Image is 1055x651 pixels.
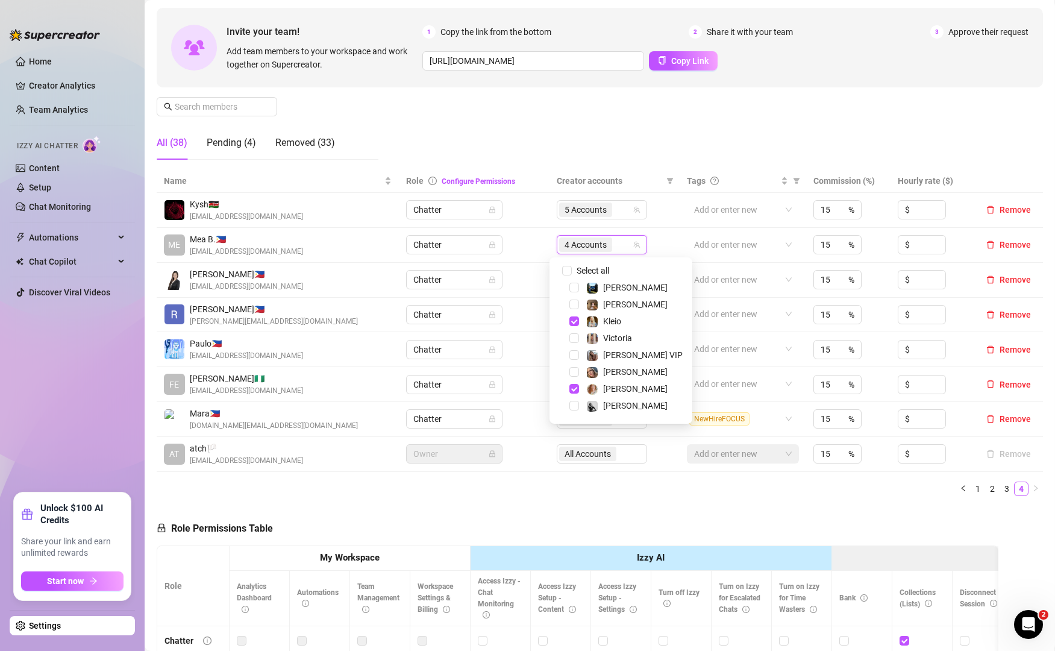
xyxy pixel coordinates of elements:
[925,600,932,607] span: info-circle
[810,606,817,613] span: info-circle
[16,257,23,266] img: Chat Copilot
[565,238,607,251] span: 4 Accounts
[1014,482,1028,496] li: 4
[839,594,868,602] span: Bank
[29,105,88,115] a: Team Analytics
[719,582,760,614] span: Turn on Izzy for Escalated Chats
[603,316,621,326] span: Kleio
[190,385,303,397] span: [EMAIL_ADDRESS][DOMAIN_NAME]
[190,303,358,316] span: [PERSON_NAME] 🇵🇭
[413,236,495,254] span: Chatter
[169,238,181,251] span: ME
[157,523,166,533] span: lock
[489,311,496,318] span: lock
[320,552,380,563] strong: My Workspace
[83,136,101,153] img: AI Chatter
[559,203,612,217] span: 5 Accounts
[413,201,495,219] span: Chatter
[190,372,303,385] span: [PERSON_NAME] 🇳🇬
[1000,414,1031,424] span: Remove
[164,409,184,429] img: Mara
[29,202,91,212] a: Chat Monitoring
[483,611,490,618] span: info-circle
[164,200,184,220] img: Kysh
[170,378,180,391] span: FE
[986,206,995,214] span: delete
[190,420,358,432] span: [DOMAIN_NAME][EMAIL_ADDRESS][DOMAIN_NAME]
[413,376,495,394] span: Chatter
[986,310,995,319] span: delete
[956,482,971,496] li: Previous Page
[1000,310,1031,319] span: Remove
[779,582,819,614] span: Turn on Izzy for Time Wasters
[587,333,598,344] img: Victoria
[565,203,607,216] span: 5 Accounts
[663,600,671,607] span: info-circle
[170,447,180,461] span: AT
[664,172,676,190] span: filter
[157,546,230,626] th: Role
[986,345,995,354] span: delete
[930,25,944,39] span: 3
[275,136,335,150] div: Removed (33)
[569,606,576,613] span: info-circle
[707,25,793,39] span: Share it with your team
[10,29,100,41] img: logo-BBDzfeDw.svg
[227,24,422,39] span: Invite your team!
[603,350,683,360] span: [PERSON_NAME] VIP
[598,582,637,614] span: Access Izzy Setup - Settings
[671,56,709,66] span: Copy Link
[557,174,662,187] span: Creator accounts
[981,447,1036,461] button: Remove
[900,588,936,608] span: Collections (Lists)
[569,401,579,410] span: Select tree node
[572,264,614,277] span: Select all
[603,384,668,394] span: [PERSON_NAME]
[971,482,985,496] li: 1
[440,25,551,39] span: Copy the link from the bottom
[569,283,579,292] span: Select tree node
[603,401,668,410] span: [PERSON_NAME]
[489,276,496,283] span: lock
[986,482,999,495] a: 2
[428,177,437,185] span: info-circle
[190,211,303,222] span: [EMAIL_ADDRESS][DOMAIN_NAME]
[891,169,974,193] th: Hourly rate ($)
[190,407,358,420] span: Mara 🇵🇭
[1000,275,1031,285] span: Remove
[29,288,110,297] a: Discover Viral Videos
[569,350,579,360] span: Select tree node
[489,450,496,458] span: lock
[956,482,971,496] button: left
[21,536,124,559] span: Share your link and earn unlimited rewards
[1000,345,1031,354] span: Remove
[587,300,598,310] img: Brooke
[603,367,668,377] span: [PERSON_NAME]
[413,306,495,324] span: Chatter
[981,272,1036,287] button: Remove
[190,268,303,281] span: [PERSON_NAME] 🇵🇭
[689,412,750,426] span: NewHireFOCUS
[413,271,495,289] span: Chatter
[569,333,579,343] span: Select tree node
[960,485,967,492] span: left
[190,246,303,257] span: [EMAIL_ADDRESS][DOMAIN_NAME]
[242,606,249,613] span: info-circle
[689,25,702,39] span: 2
[164,339,184,359] img: Paulo
[985,482,1000,496] li: 2
[164,304,184,324] img: Brian Cruzgarcia
[790,172,803,190] span: filter
[587,316,598,327] img: Kleio
[48,576,84,586] span: Start now
[569,316,579,326] span: Select tree node
[687,174,706,187] span: Tags
[357,582,399,614] span: Team Management
[190,350,303,362] span: [EMAIL_ADDRESS][DOMAIN_NAME]
[190,316,358,327] span: [PERSON_NAME][EMAIL_ADDRESS][DOMAIN_NAME]
[659,588,700,608] span: Turn off Izzy
[422,25,436,39] span: 1
[413,445,495,463] span: Owner
[587,367,598,378] img: Kat Hobbs
[603,283,668,292] span: [PERSON_NAME]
